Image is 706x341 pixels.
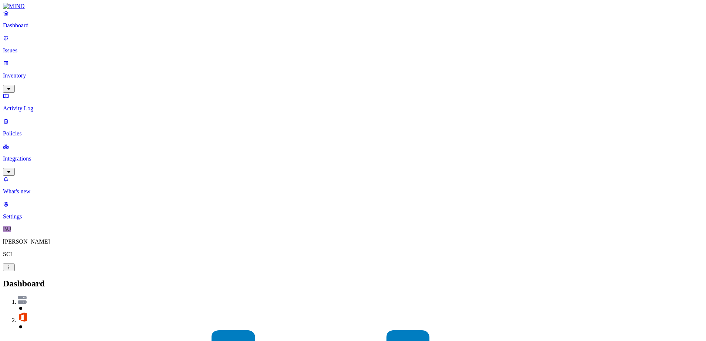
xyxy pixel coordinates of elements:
p: SCI [3,251,703,258]
p: Dashboard [3,22,703,29]
p: [PERSON_NAME] [3,238,703,245]
a: What's new [3,176,703,195]
p: Inventory [3,72,703,79]
h2: Dashboard [3,279,703,289]
p: Activity Log [3,105,703,112]
p: Integrations [3,155,703,162]
p: Settings [3,213,703,220]
span: BU [3,226,11,232]
a: MIND [3,3,703,10]
a: Inventory [3,60,703,92]
img: svg%3e [18,296,27,304]
a: Activity Log [3,93,703,112]
img: MIND [3,3,25,10]
a: Settings [3,201,703,220]
p: Issues [3,47,703,54]
a: Issues [3,35,703,54]
p: Policies [3,130,703,137]
a: Policies [3,118,703,137]
a: Dashboard [3,10,703,29]
p: What's new [3,188,703,195]
img: svg%3e [18,312,28,322]
a: Integrations [3,143,703,175]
